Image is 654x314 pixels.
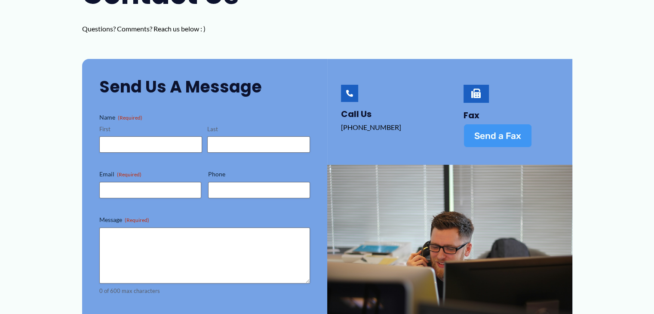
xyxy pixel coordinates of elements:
span: (Required) [117,171,141,178]
span: (Required) [125,217,149,223]
a: Call Us [341,108,372,120]
h2: Send Us a Message [99,76,310,97]
span: (Required) [118,114,142,121]
a: Call Us [341,85,358,102]
div: 0 of 600 max characters [99,287,310,295]
label: Message [99,215,310,224]
span: Send a Fax [474,131,521,140]
a: Send a Fax [464,124,532,148]
p: [PHONE_NUMBER]‬‬ [341,121,433,134]
label: First [99,125,202,133]
label: Email [99,170,201,179]
label: Phone [208,170,310,179]
legend: Name [99,113,142,122]
label: Last [207,125,310,133]
p: Questions? Comments? Reach us below : ) [82,22,258,35]
h4: Fax [464,110,555,120]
